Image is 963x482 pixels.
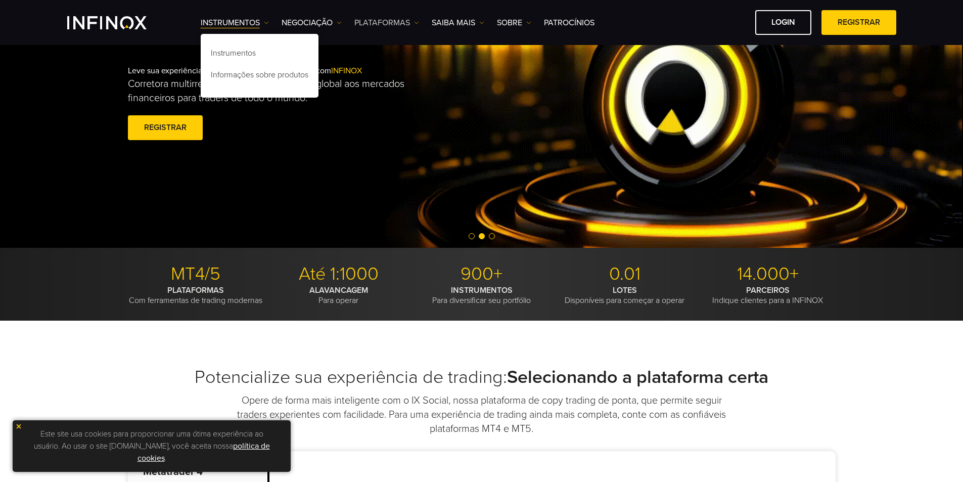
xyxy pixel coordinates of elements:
p: Disponíveis para começar a operar [557,285,693,305]
strong: PLATAFORMAS [167,285,224,295]
p: Indique clientes para a INFINOX [700,285,836,305]
strong: LOTES [613,285,637,295]
span: INFINOX [331,66,362,76]
p: 0.01 [557,263,693,285]
a: Patrocínios [544,17,594,29]
p: Corretora multirregulamentada com acesso global aos mercados financeiros para traders de todo o m... [128,77,428,105]
a: Registrar [821,10,896,35]
a: Registrar [128,115,203,140]
a: SOBRE [497,17,531,29]
a: NEGOCIAÇÃO [282,17,342,29]
p: Opere de forma mais inteligente com o IX Social, nossa plataforma de copy trading de ponta, que p... [237,393,727,436]
span: Go to slide 2 [479,233,485,239]
span: Go to slide 1 [469,233,475,239]
p: Para diversificar seu portfólio [414,285,549,305]
div: Leve sua experiência de trading para o próximo nível com [128,50,503,159]
p: 900+ [414,263,549,285]
strong: Selecionando a plataforma certa [507,366,768,388]
p: Para operar [271,285,406,305]
a: PLATAFORMAS [354,17,419,29]
a: Saiba mais [432,17,484,29]
a: Instrumentos [201,44,318,66]
h2: Potencialize sua experiência de trading: [128,366,836,388]
a: INFINOX Logo [67,16,170,29]
strong: PARCEIROS [746,285,790,295]
span: Go to slide 3 [489,233,495,239]
a: Informações sobre produtos [201,66,318,87]
strong: ALAVANCAGEM [309,285,368,295]
strong: INSTRUMENTOS [451,285,513,295]
img: yellow close icon [15,423,22,430]
p: 14.000+ [700,263,836,285]
a: Login [755,10,811,35]
p: Com ferramentas de trading modernas [128,285,263,305]
a: Instrumentos [201,17,269,29]
p: MT4/5 [128,263,263,285]
p: Este site usa cookies para proporcionar uma ótima experiência ao usuário. Ao usar o site [DOMAIN_... [18,425,286,467]
p: Até 1:1000 [271,263,406,285]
